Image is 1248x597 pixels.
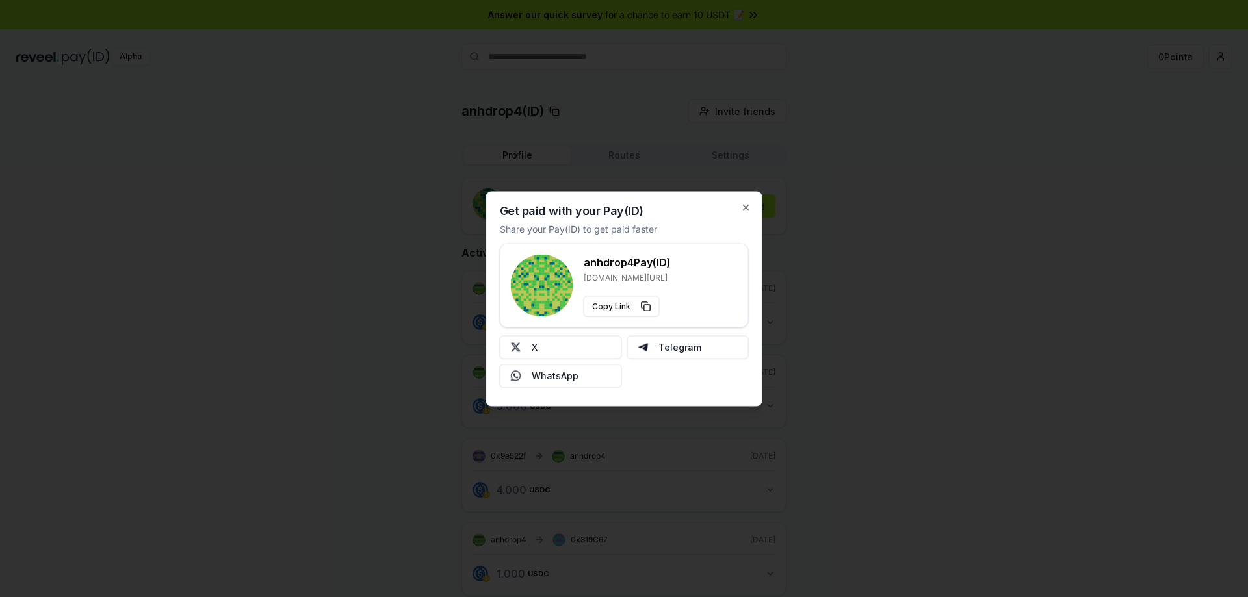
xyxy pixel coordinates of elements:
[584,296,660,316] button: Copy Link
[500,364,622,387] button: WhatsApp
[500,205,643,216] h2: Get paid with your Pay(ID)
[638,342,648,352] img: Telegram
[500,335,622,359] button: X
[511,342,521,352] img: X
[511,370,521,381] img: Whatsapp
[584,254,671,270] h3: anhdrop4 Pay(ID)
[584,272,671,283] p: [DOMAIN_NAME][URL]
[627,335,749,359] button: Telegram
[500,222,657,235] p: Share your Pay(ID) to get paid faster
